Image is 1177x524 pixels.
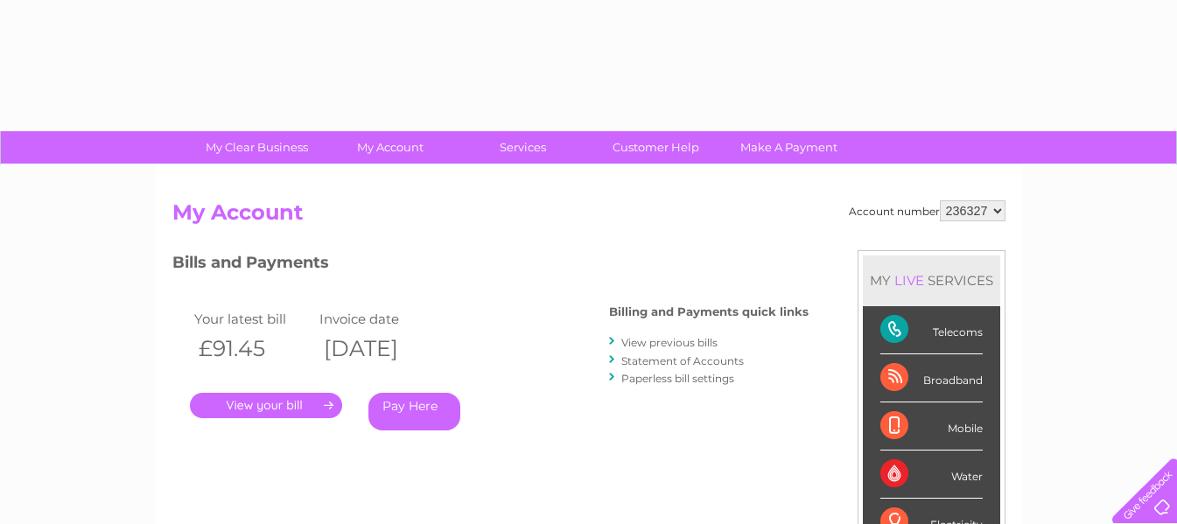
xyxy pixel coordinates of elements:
div: Mobile [880,402,983,451]
a: My Account [318,131,462,164]
a: Statement of Accounts [621,354,744,367]
div: Account number [849,200,1005,221]
h3: Bills and Payments [172,250,809,281]
a: View previous bills [621,336,718,349]
h2: My Account [172,200,1005,234]
div: Broadband [880,354,983,402]
div: MY SERVICES [863,255,1000,305]
th: £91.45 [190,331,316,367]
a: Customer Help [584,131,728,164]
td: Invoice date [315,307,441,331]
h4: Billing and Payments quick links [609,305,809,318]
div: Telecoms [880,306,983,354]
a: Services [451,131,595,164]
div: Water [880,451,983,499]
a: Make A Payment [717,131,861,164]
a: . [190,393,342,418]
a: Pay Here [368,393,460,430]
div: LIVE [891,272,928,289]
a: My Clear Business [185,131,329,164]
a: Paperless bill settings [621,372,734,385]
th: [DATE] [315,331,441,367]
td: Your latest bill [190,307,316,331]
